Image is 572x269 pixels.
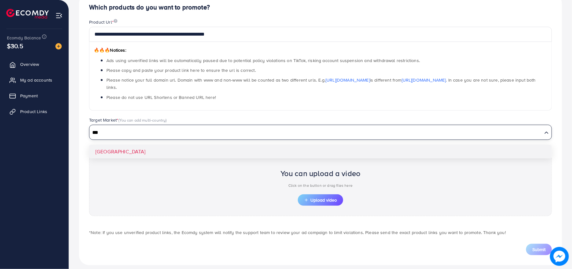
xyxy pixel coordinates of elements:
span: Product Links [20,108,47,115]
img: image [55,43,62,49]
span: Please do not use URL Shortens or Banned URL here! [106,94,216,100]
a: [URL][DOMAIN_NAME] [326,77,370,83]
span: Please notice your full domain url. Domain with www and non-www will be counted as two different ... [106,77,536,90]
span: $30.5 [7,41,23,50]
h4: Which products do you want to promote? [89,3,552,11]
span: Payment [20,93,38,99]
p: Click on the button or drag files here [280,182,361,189]
span: (You can add multi-country) [118,117,167,123]
span: My ad accounts [20,77,52,83]
button: Upload video [298,194,343,206]
span: 🔥🔥🔥 [94,47,110,53]
img: image [114,19,117,23]
span: Overview [20,61,39,67]
h2: You can upload a video [280,169,361,178]
p: *Note: If you use unverified product links, the Ecomdy system will notify the support team to rev... [89,229,552,236]
img: menu [55,12,63,19]
span: Ads using unverified links will be automatically paused due to potential policy violations on Tik... [106,57,420,64]
span: Ecomdy Balance [7,35,41,41]
span: Please copy and paste your product link here to ensure the url is correct. [106,67,256,73]
span: Notices: [94,47,126,53]
a: My ad accounts [5,74,64,86]
label: Product Url [89,19,117,25]
a: Product Links [5,105,64,118]
a: [URL][DOMAIN_NAME] [402,77,446,83]
a: Payment [5,89,64,102]
input: Search for option [90,128,542,138]
li: [GEOGRAPHIC_DATA] [89,145,552,158]
label: Target Market [89,117,167,123]
span: Upload video [304,198,337,202]
div: Search for option [89,125,552,140]
img: logo [6,9,49,19]
span: Submit [532,246,546,253]
img: image [550,247,569,266]
button: Submit [526,244,552,255]
a: Overview [5,58,64,71]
